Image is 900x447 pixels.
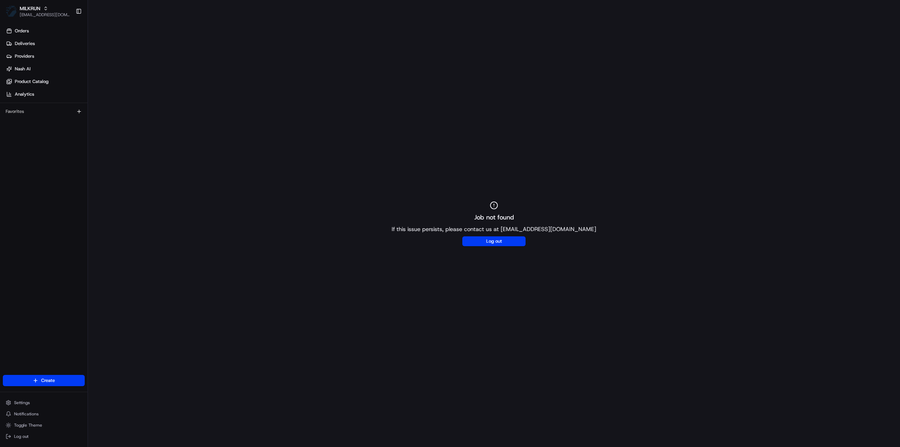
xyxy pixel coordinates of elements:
a: Orders [3,25,88,37]
span: Analytics [15,91,34,97]
button: MILKRUNMILKRUN[EMAIL_ADDRESS][DOMAIN_NAME] [3,3,73,20]
span: Providers [15,53,34,59]
span: Notifications [14,411,39,417]
a: Product Catalog [3,76,88,87]
span: Log out [14,434,28,439]
span: Orders [15,28,29,34]
a: Providers [3,51,88,62]
button: Notifications [3,409,85,419]
span: Product Catalog [15,78,49,85]
button: Settings [3,398,85,408]
h2: Job not found [474,212,514,222]
button: Log out [462,236,526,246]
div: Favorites [3,106,85,117]
button: [EMAIL_ADDRESS][DOMAIN_NAME] [20,12,70,18]
button: Create [3,375,85,386]
button: Toggle Theme [3,420,85,430]
span: Create [41,377,55,384]
button: Log out [3,432,85,441]
a: Nash AI [3,63,88,75]
span: Deliveries [15,40,35,47]
span: Toggle Theme [14,422,42,428]
span: Settings [14,400,30,406]
p: If this issue persists, please contact us at [EMAIL_ADDRESS][DOMAIN_NAME] [392,225,596,234]
img: MILKRUN [6,6,17,17]
a: Deliveries [3,38,88,49]
button: MILKRUN [20,5,40,12]
a: Analytics [3,89,88,100]
span: Nash AI [15,66,31,72]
